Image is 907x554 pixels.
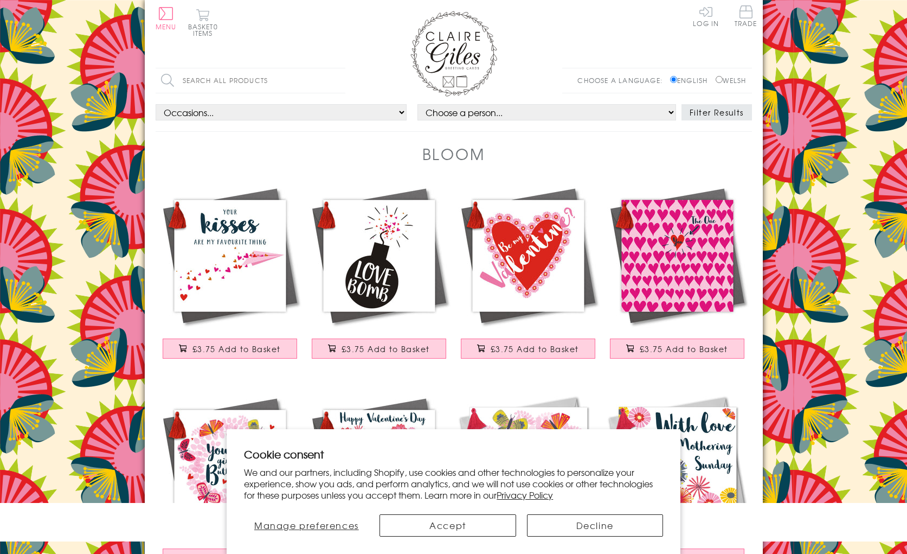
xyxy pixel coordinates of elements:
input: Search all products [156,68,345,93]
img: Valentine's Day Card, Heart with Flowers, Embellished with a colourful tassel [454,181,603,330]
button: £3.75 Add to Basket [163,339,297,359]
img: Valentine's Day Card, Bomb, Love Bomb, Embellished with a colourful tassel [305,181,454,330]
span: Manage preferences [254,519,359,532]
button: £3.75 Add to Basket [610,339,744,359]
span: Trade [735,5,757,27]
img: Valentine's Day Card, Paper Plane Kisses, Embellished with a colourful tassel [156,181,305,330]
span: 0 items [193,22,218,38]
img: Mother's Day Card, Tumbling Flowers, Mothering Sunday, Embellished with a tassel [603,391,752,540]
h1: Bloom [422,143,485,165]
img: Valentine's Day Card, Wife, Big Heart, Embellished with a colourful tassel [305,391,454,540]
button: Menu [156,7,177,30]
span: £3.75 Add to Basket [342,343,430,354]
p: We and our partners, including Shopify, use cookies and other technologies to personalize your ex... [244,467,663,500]
a: Valentine's Day Card, Bomb, Love Bomb, Embellished with a colourful tassel £3.75 Add to Basket [305,181,454,370]
img: Valentine's Day Card, Hearts Background, Embellished with a colourful tassel [603,181,752,330]
a: Privacy Policy [497,488,553,501]
button: Filter Results [681,104,752,120]
label: Welsh [716,75,747,85]
img: Valentine's Day Card, Butterfly Wreath, Embellished with a colourful tassel [156,391,305,540]
button: £3.75 Add to Basket [312,339,446,359]
a: Log In [693,5,719,27]
button: Manage preferences [244,514,369,537]
span: £3.75 Add to Basket [491,343,579,354]
button: Decline [527,514,663,537]
input: English [670,76,677,83]
button: £3.75 Add to Basket [461,339,595,359]
input: Welsh [716,76,723,83]
button: Basket0 items [188,9,218,36]
button: Accept [379,514,516,537]
p: Choose a language: [577,75,668,85]
span: Menu [156,22,177,31]
label: English [670,75,713,85]
a: Trade [735,5,757,29]
a: Valentine's Day Card, Hearts Background, Embellished with a colourful tassel £3.75 Add to Basket [603,181,752,370]
img: Mother's Day Card, Butterfly Wreath, Mummy, Embellished with a colourful tassel [454,391,603,540]
span: £3.75 Add to Basket [640,343,728,354]
input: Search [335,68,345,93]
img: Claire Giles Greetings Cards [410,11,497,97]
a: Valentine's Day Card, Heart with Flowers, Embellished with a colourful tassel £3.75 Add to Basket [454,181,603,370]
a: Valentine's Day Card, Paper Plane Kisses, Embellished with a colourful tassel £3.75 Add to Basket [156,181,305,370]
span: £3.75 Add to Basket [192,343,281,354]
h2: Cookie consent [244,447,663,462]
